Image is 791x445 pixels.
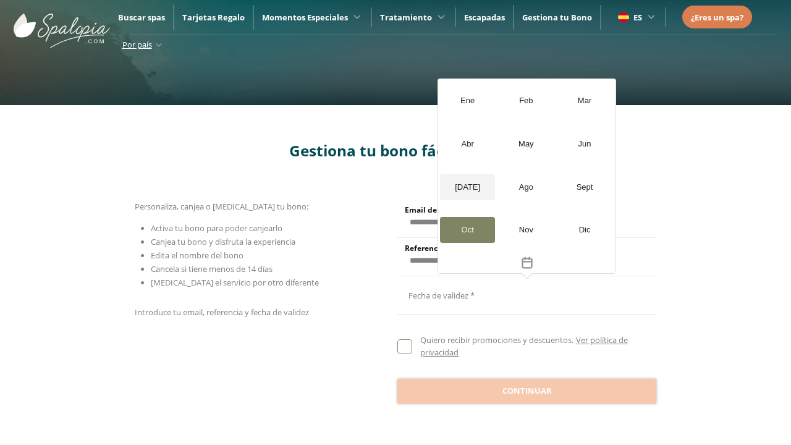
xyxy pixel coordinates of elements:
span: Personaliza, canjea o [MEDICAL_DATA] tu bono: [135,201,308,212]
div: Abr [440,131,495,157]
div: Jun [557,131,612,157]
span: [MEDICAL_DATA] el servicio por otro diferente [151,277,319,288]
a: Buscar spas [118,12,165,23]
a: Escapadas [464,12,505,23]
div: Dic [557,217,612,243]
span: Por país [122,39,152,50]
span: Quiero recibir promociones y descuentos. [420,334,573,345]
div: Sept [557,174,612,200]
span: Activa tu bono para poder canjearlo [151,222,282,234]
a: Ver política de privacidad [420,334,627,358]
div: Ene [440,88,495,114]
div: Oct [440,217,495,243]
a: Tarjetas Regalo [182,12,245,23]
div: Ago [499,174,554,200]
span: Gestiona tu bono fácilmente [289,140,502,161]
div: Nov [499,217,554,243]
span: Edita el nombre del bono [151,250,243,261]
span: Canjea tu bono y disfruta la experiencia [151,236,295,247]
span: Continuar [502,385,552,397]
div: Mar [557,88,612,114]
a: ¿Eres un spa? [691,11,743,24]
div: [DATE] [440,174,495,200]
button: Toggle overlay [438,252,615,273]
span: Cancela si tiene menos de 14 días [151,263,273,274]
div: Feb [499,88,554,114]
a: Gestiona tu Bono [522,12,592,23]
button: Continuar [397,379,656,404]
img: ImgLogoSpalopia.BvClDcEz.svg [14,1,110,48]
span: ¿Eres un spa? [691,12,743,23]
div: May [499,131,554,157]
span: Introduce tu email, referencia y fecha de validez [135,307,309,318]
